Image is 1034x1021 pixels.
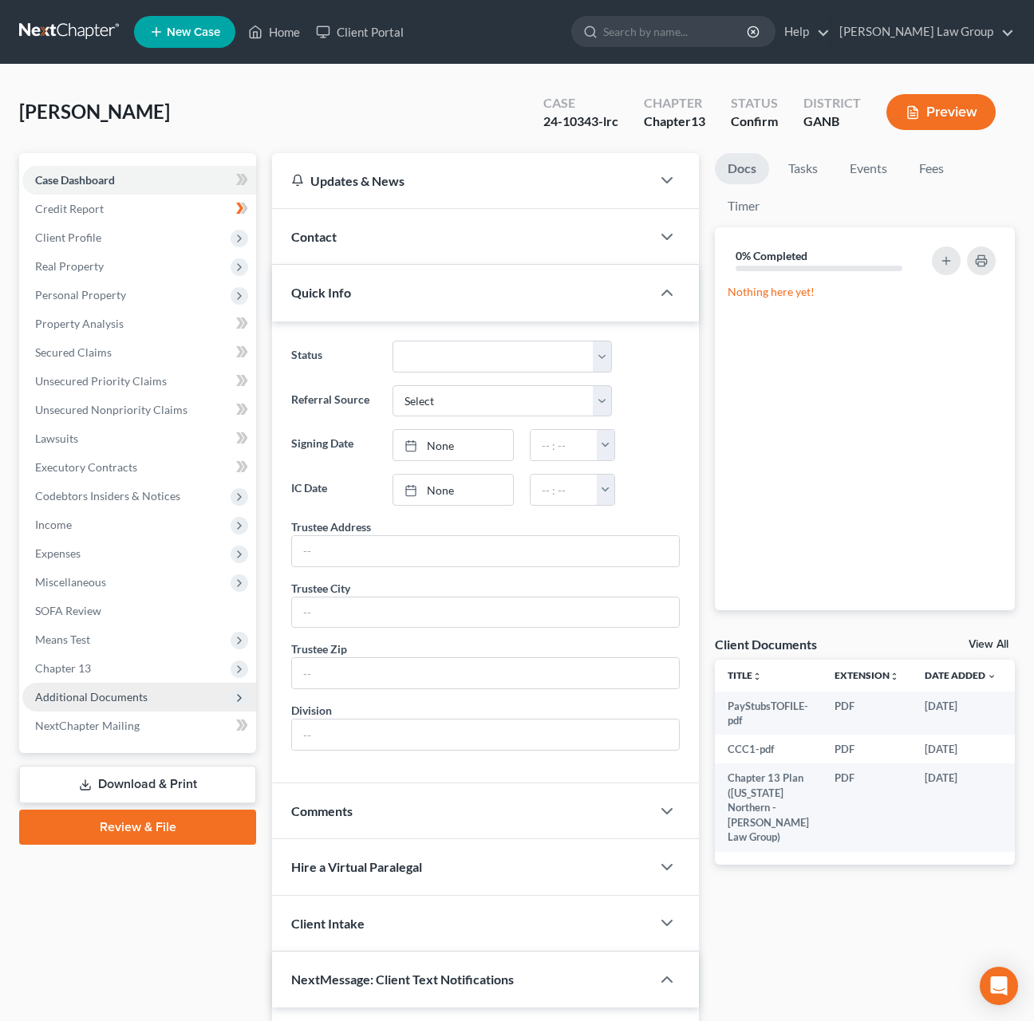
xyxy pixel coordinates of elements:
span: 13 [691,113,705,128]
a: Date Added expand_more [925,669,997,681]
div: Updates & News [291,172,632,189]
div: Client Documents [715,636,817,652]
span: Comments [291,803,353,818]
span: NextMessage: Client Text Notifications [291,972,514,987]
a: Review & File [19,810,256,845]
td: [DATE] [912,763,1009,851]
a: Extensionunfold_more [835,669,899,681]
td: Chapter 13 Plan ([US_STATE] Northern - [PERSON_NAME] Law Group) [715,763,822,851]
a: Tasks [775,153,831,184]
span: Contact [291,229,337,244]
span: Real Property [35,259,104,273]
input: -- : -- [531,475,598,505]
div: Chapter [644,94,705,112]
a: Secured Claims [22,338,256,367]
td: [DATE] [912,692,1009,735]
a: View All [969,639,1008,650]
span: Additional Documents [35,690,148,704]
div: Case [543,94,618,112]
div: Confirm [731,112,778,131]
a: Help [776,18,830,46]
td: PayStubsTOFILE-pdf [715,692,822,735]
input: -- [292,597,679,628]
span: Credit Report [35,202,104,215]
span: Property Analysis [35,317,124,330]
strong: 0% Completed [736,249,807,262]
input: -- [292,719,679,750]
a: Fees [906,153,957,184]
span: Personal Property [35,288,126,302]
div: Trustee City [291,580,350,597]
i: unfold_more [890,672,899,681]
span: NextChapter Mailing [35,719,140,732]
a: Executory Contracts [22,453,256,482]
span: Expenses [35,546,81,560]
label: Referral Source [283,385,385,417]
input: -- [292,658,679,688]
td: PDF [822,735,912,763]
a: Unsecured Priority Claims [22,367,256,396]
a: Titleunfold_more [728,669,762,681]
a: Timer [715,191,772,222]
div: Chapter [644,112,705,131]
a: Docs [715,153,769,184]
div: 24-10343-lrc [543,112,618,131]
span: Executory Contracts [35,460,137,474]
span: Lawsuits [35,432,78,445]
p: Nothing here yet! [728,284,1002,300]
div: Open Intercom Messenger [980,967,1018,1005]
a: Client Portal [308,18,412,46]
label: Status [283,341,385,373]
span: Hire a Virtual Paralegal [291,859,422,874]
span: Chapter 13 [35,661,91,675]
span: Quick Info [291,285,351,300]
td: PDF [822,692,912,735]
a: None [393,475,513,505]
span: Case Dashboard [35,173,115,187]
div: Division [291,702,332,719]
span: SOFA Review [35,604,101,617]
div: Trustee Zip [291,641,347,657]
label: Signing Date [283,429,385,461]
span: [PERSON_NAME] [19,100,170,123]
i: expand_more [987,672,997,681]
span: Codebtors Insiders & Notices [35,489,180,503]
span: Unsecured Priority Claims [35,374,167,388]
a: Events [837,153,900,184]
span: Miscellaneous [35,575,106,589]
a: Download & Print [19,766,256,803]
span: Unsecured Nonpriority Claims [35,403,187,416]
button: Preview [886,94,996,130]
a: Home [240,18,308,46]
input: -- : -- [531,430,598,460]
i: unfold_more [752,672,762,681]
span: Secured Claims [35,345,112,359]
a: Credit Report [22,195,256,223]
div: GANB [803,112,861,131]
a: NextChapter Mailing [22,712,256,740]
div: Trustee Address [291,518,371,535]
a: SOFA Review [22,597,256,625]
a: Property Analysis [22,309,256,338]
div: District [803,94,861,112]
a: [PERSON_NAME] Law Group [831,18,1014,46]
td: CCC1-pdf [715,735,822,763]
a: Unsecured Nonpriority Claims [22,396,256,424]
label: IC Date [283,474,385,506]
td: [DATE] [912,735,1009,763]
div: Status [731,94,778,112]
span: Client Intake [291,916,365,931]
span: Client Profile [35,231,101,244]
td: PDF [822,763,912,851]
span: Means Test [35,633,90,646]
span: New Case [167,26,220,38]
a: Case Dashboard [22,166,256,195]
input: -- [292,536,679,566]
input: Search by name... [603,17,749,46]
a: Lawsuits [22,424,256,453]
span: Income [35,518,72,531]
a: None [393,430,513,460]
